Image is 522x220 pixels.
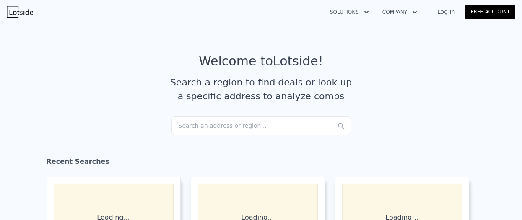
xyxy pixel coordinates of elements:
button: Solutions [323,5,376,20]
div: Search an address or region... [171,116,351,135]
div: Recent Searches [47,150,476,177]
div: Welcome to Lotside ! [199,54,323,69]
img: Lotside [7,6,33,18]
div: Search a region to find deals or look up a specific address to analyze comps [167,75,355,103]
button: Company [376,5,424,20]
a: Log In [427,8,465,16]
a: Free Account [465,5,515,19]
